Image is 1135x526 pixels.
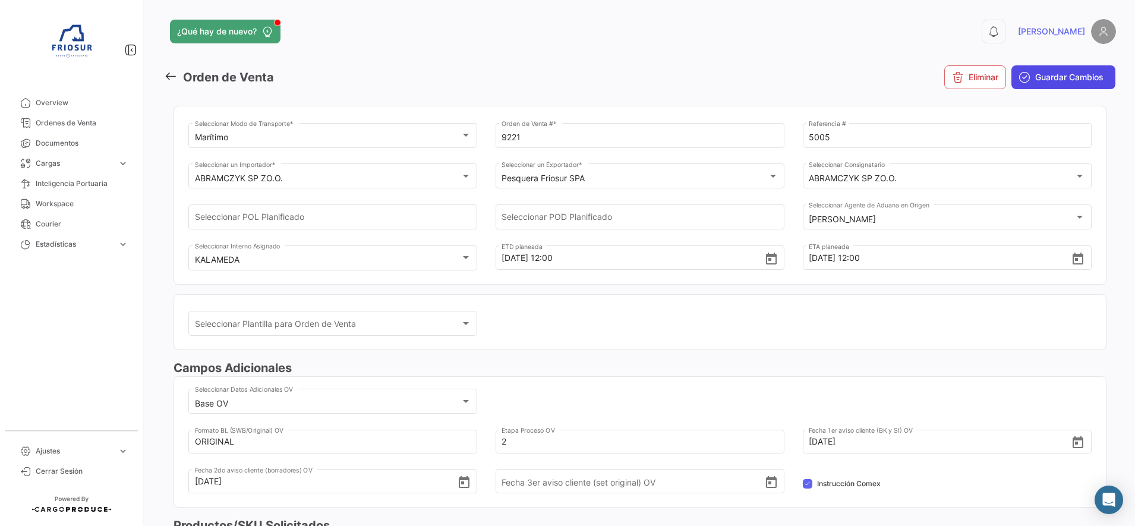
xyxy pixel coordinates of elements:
button: Open calendar [764,475,778,488]
span: Ordenes de Venta [36,118,128,128]
mat-select-trigger: ABRAMCZYK SP ZO.O. [809,173,897,183]
span: Seleccionar Plantilla para Orden de Venta [195,321,461,331]
a: Workspace [10,194,133,214]
mat-select-trigger: [PERSON_NAME] [809,214,876,224]
div: Abrir Intercom Messenger [1095,486,1123,514]
span: Overview [36,97,128,108]
mat-select-trigger: Marítimo [195,132,228,142]
span: expand_more [118,239,128,250]
span: Ajustes [36,446,113,456]
span: Cerrar Sesión [36,466,128,477]
mat-select-trigger: Pesquera Friosur SPA [502,173,585,183]
span: expand_more [118,446,128,456]
span: Estadísticas [36,239,113,250]
span: Instrucción Comex [817,478,881,489]
mat-select-trigger: ABRAMCZYK SP ZO.O. [195,173,283,183]
span: Courier [36,219,128,229]
a: Inteligencia Portuaria [10,174,133,194]
span: Documentos [36,138,128,149]
input: Seleccionar una fecha [195,461,457,502]
button: Open calendar [1071,251,1085,264]
a: Courier [10,214,133,234]
button: Open calendar [764,251,778,264]
mat-select-trigger: KALAMEDA [195,254,239,264]
span: expand_more [118,158,128,169]
a: Overview [10,93,133,113]
button: Open calendar [457,475,471,488]
button: ¿Qué hay de nuevo? [170,20,280,43]
input: Seleccionar una fecha [502,237,764,279]
mat-select-trigger: Base OV [195,398,228,408]
span: ¿Qué hay de nuevo? [177,26,257,37]
span: Workspace [36,199,128,209]
span: Guardar Cambios [1035,71,1104,83]
a: Ordenes de Venta [10,113,133,133]
input: Seleccionar una fecha [809,421,1071,462]
h3: Orden de Venta [183,69,274,86]
button: Guardar Cambios [1011,65,1115,89]
img: placeholder-user.png [1091,19,1116,44]
input: Seleccionar una fecha [809,237,1071,279]
h3: Campos Adicionales [174,360,1106,376]
span: Inteligencia Portuaria [36,178,128,189]
a: Documentos [10,133,133,153]
span: [PERSON_NAME] [1018,26,1085,37]
button: Eliminar [944,65,1006,89]
button: Open calendar [1071,435,1085,448]
img: 6ea6c92c-e42a-4aa8-800a-31a9cab4b7b0.jpg [42,14,101,74]
span: Cargas [36,158,113,169]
